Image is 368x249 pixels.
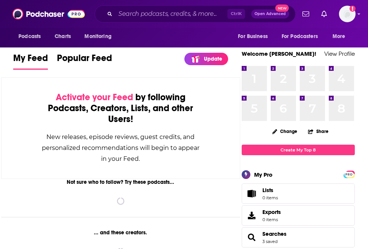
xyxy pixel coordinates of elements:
[327,29,355,44] button: open menu
[115,8,227,20] input: Search podcasts, credits, & more...
[39,131,202,164] div: New releases, episode reviews, guest credits, and personalized recommendations will begin to appe...
[1,179,240,185] div: Not sure who to follow? Try these podcasts...
[242,183,355,204] a: Lists
[333,31,345,42] span: More
[50,29,75,44] a: Charts
[12,7,85,21] img: Podchaser - Follow, Share and Rate Podcasts
[56,92,133,103] span: Activate your Feed
[262,187,278,194] span: Lists
[13,29,51,44] button: open menu
[251,9,289,18] button: Open AdvancedNew
[318,8,330,20] a: Show notifications dropdown
[262,239,278,244] a: 3 saved
[1,229,240,236] div: ... and these creators.
[299,8,312,20] a: Show notifications dropdown
[95,5,296,23] div: Search podcasts, credits, & more...
[339,6,356,22] img: User Profile
[275,5,289,12] span: New
[262,195,278,200] span: 0 items
[262,217,281,222] span: 0 items
[268,127,302,136] button: Change
[254,171,273,178] div: My Pro
[18,31,41,42] span: Podcasts
[227,9,245,19] span: Ctrl K
[255,12,286,16] span: Open Advanced
[13,52,48,70] a: My Feed
[57,52,112,70] a: Popular Feed
[324,50,355,57] a: View Profile
[282,31,318,42] span: For Podcasters
[39,92,202,125] div: by following Podcasts, Creators, Lists, and other Users!
[244,232,259,243] a: Searches
[55,31,71,42] span: Charts
[84,31,111,42] span: Monitoring
[262,231,287,237] a: Searches
[242,50,316,57] a: Welcome [PERSON_NAME]!
[57,52,112,68] span: Popular Feed
[233,29,277,44] button: open menu
[238,31,268,42] span: For Business
[345,172,354,177] span: PRO
[242,145,355,155] a: Create My Top 8
[204,56,222,62] p: Update
[262,209,281,215] span: Exports
[339,6,356,22] span: Logged in as mtraynor
[242,227,355,247] span: Searches
[13,52,48,68] span: My Feed
[244,188,259,199] span: Lists
[242,205,355,226] a: Exports
[339,6,356,22] button: Show profile menu
[244,210,259,221] span: Exports
[262,187,273,194] span: Lists
[350,6,356,12] svg: Add a profile image
[79,29,121,44] button: open menu
[184,53,228,65] a: Update
[345,171,354,177] a: PRO
[308,124,329,139] button: Share
[277,29,329,44] button: open menu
